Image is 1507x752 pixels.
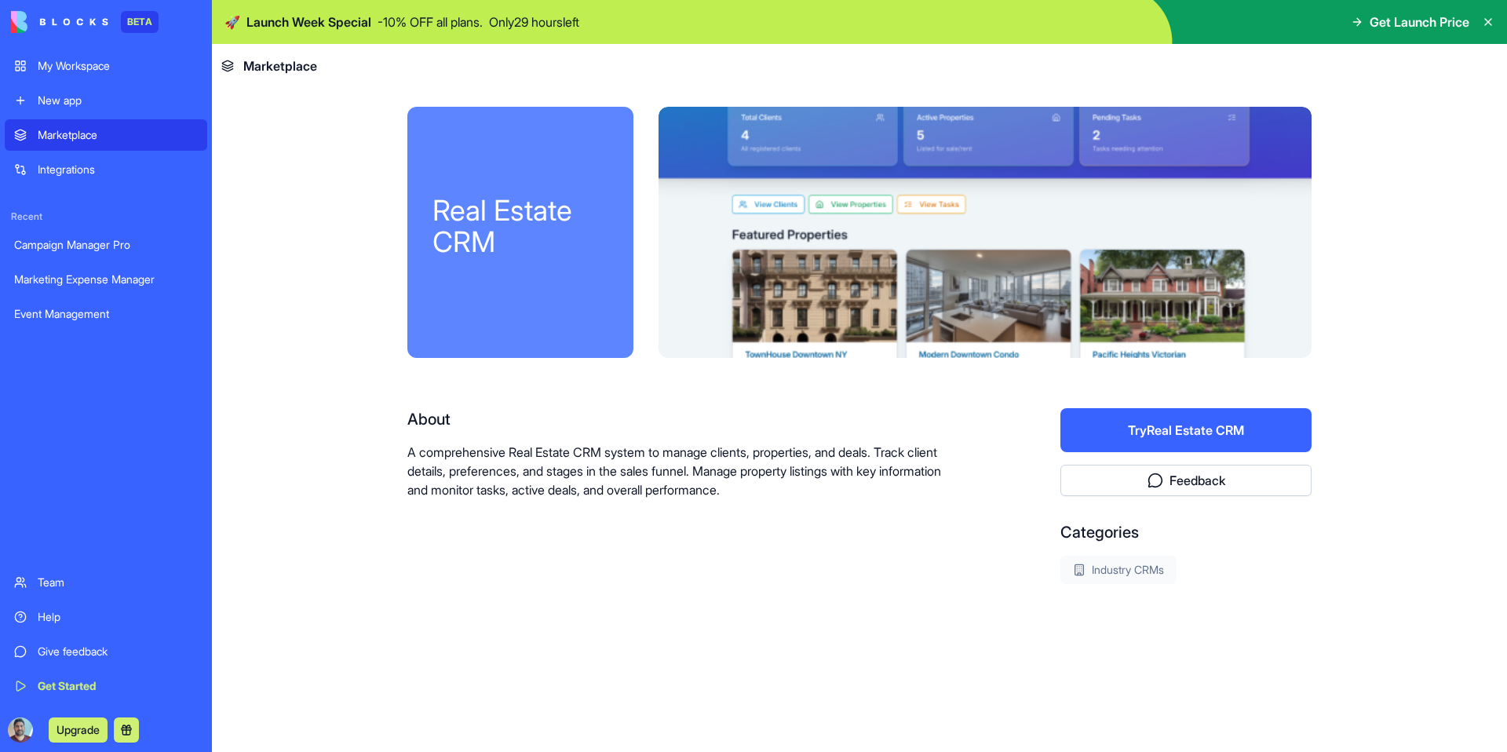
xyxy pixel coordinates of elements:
[1060,556,1177,584] div: Industry CRMs
[49,717,108,743] button: Upgrade
[14,306,198,322] div: Event Management
[246,13,371,31] span: Launch Week Special
[38,609,198,625] div: Help
[5,85,207,116] a: New app
[11,11,108,33] img: logo
[224,13,240,31] span: 🚀
[38,127,198,143] div: Marketplace
[243,57,317,75] span: Marketplace
[38,678,198,694] div: Get Started
[38,93,198,108] div: New app
[5,298,207,330] a: Event Management
[38,644,198,659] div: Give feedback
[49,721,108,737] a: Upgrade
[432,195,608,257] div: Real Estate CRM
[489,13,579,31] p: Only 29 hours left
[5,670,207,702] a: Get Started
[38,162,198,177] div: Integrations
[5,210,207,223] span: Recent
[407,443,960,499] p: A comprehensive Real Estate CRM system to manage clients, properties, and deals. Track client det...
[407,408,960,430] div: About
[5,50,207,82] a: My Workspace
[1060,521,1312,543] div: Categories
[14,272,198,287] div: Marketing Expense Manager
[5,264,207,295] a: Marketing Expense Manager
[38,575,198,590] div: Team
[121,11,159,33] div: BETA
[14,237,198,253] div: Campaign Manager Pro
[5,229,207,261] a: Campaign Manager Pro
[378,13,483,31] p: - 10 % OFF all plans.
[5,601,207,633] a: Help
[8,717,33,743] img: ACg8ocLijkUNbVhK_FslPtQA4U9XzpnJlNqAzvPBlNMDUnqe5shbs_g=s96-c
[5,636,207,667] a: Give feedback
[5,154,207,185] a: Integrations
[38,58,198,74] div: My Workspace
[1060,408,1312,452] button: TryReal Estate CRM
[11,11,159,33] a: BETA
[1370,13,1469,31] span: Get Launch Price
[5,119,207,151] a: Marketplace
[5,567,207,598] a: Team
[1060,465,1312,496] button: Feedback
